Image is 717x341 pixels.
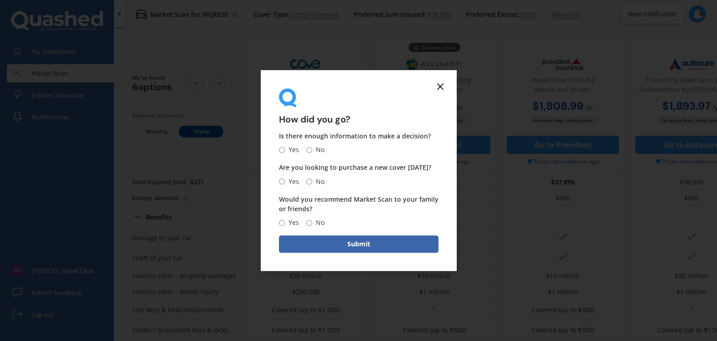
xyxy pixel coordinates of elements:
span: Yes [285,145,299,156]
span: No [312,145,325,156]
span: Is there enough information to make a decision? [279,132,431,141]
input: Yes [279,220,285,226]
span: No [312,176,325,187]
span: Would you recommend Market Scan to your family or friends? [279,195,438,213]
input: Yes [279,147,285,153]
input: Yes [279,178,285,184]
input: No [306,220,312,226]
span: Are you looking to purchase a new cover [DATE]? [279,163,431,172]
div: How did you go? [279,88,438,124]
span: No [312,217,325,228]
span: Yes [285,217,299,228]
button: Submit [279,235,438,253]
span: Yes [285,176,299,187]
input: No [306,147,312,153]
input: No [306,178,312,184]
